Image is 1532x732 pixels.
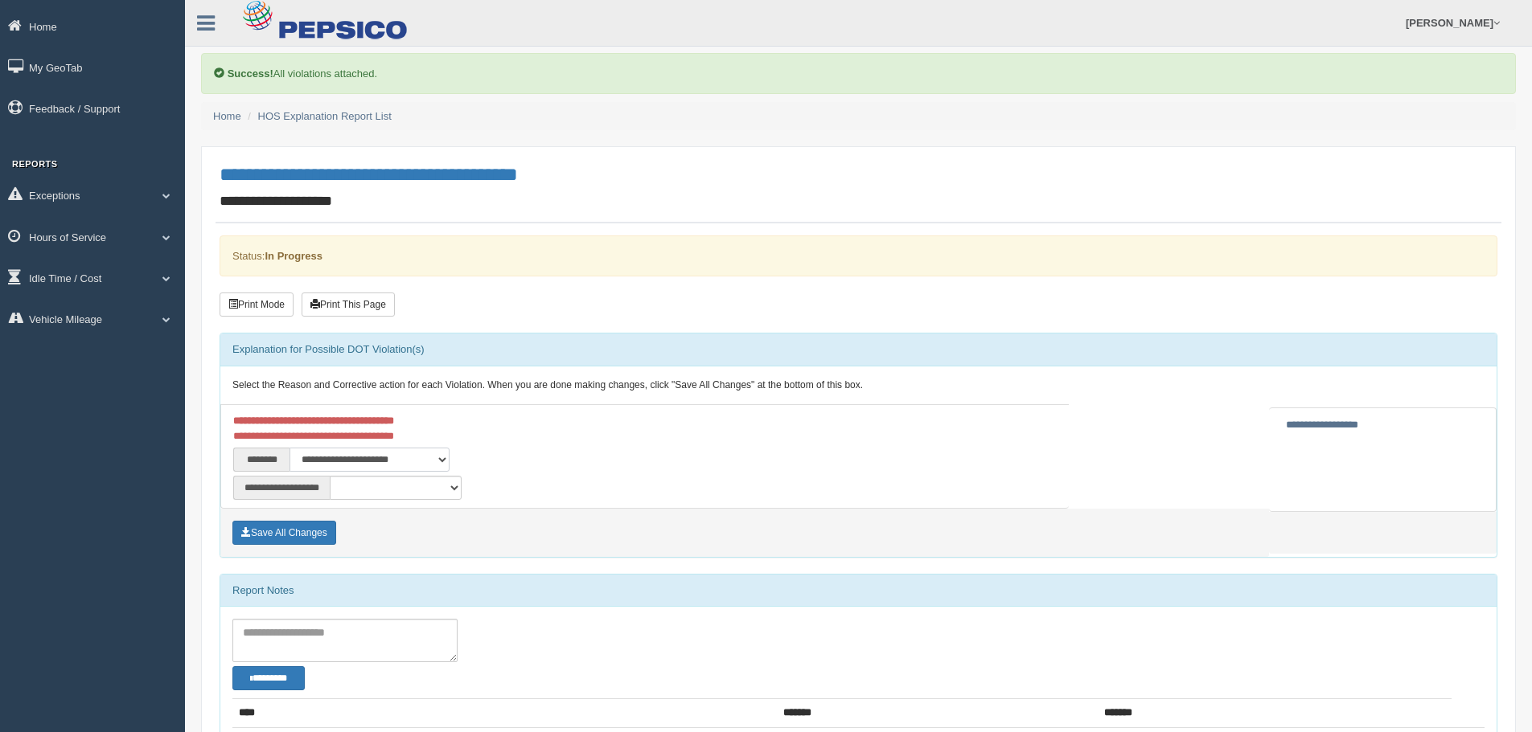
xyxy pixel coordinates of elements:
[220,575,1497,607] div: Report Notes
[201,53,1516,94] div: All violations attached.
[302,292,395,317] button: Print This Page
[220,292,294,317] button: Print Mode
[213,110,241,122] a: Home
[258,110,392,122] a: HOS Explanation Report List
[232,521,336,545] button: Save
[220,333,1497,366] div: Explanation for Possible DOT Violation(s)
[228,67,273,80] b: Success!
[232,666,305,690] button: Change Filter Options
[220,235,1497,276] div: Status:
[265,250,322,262] strong: In Progress
[220,366,1497,405] div: Select the Reason and Corrective action for each Violation. When you are done making changes, cli...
